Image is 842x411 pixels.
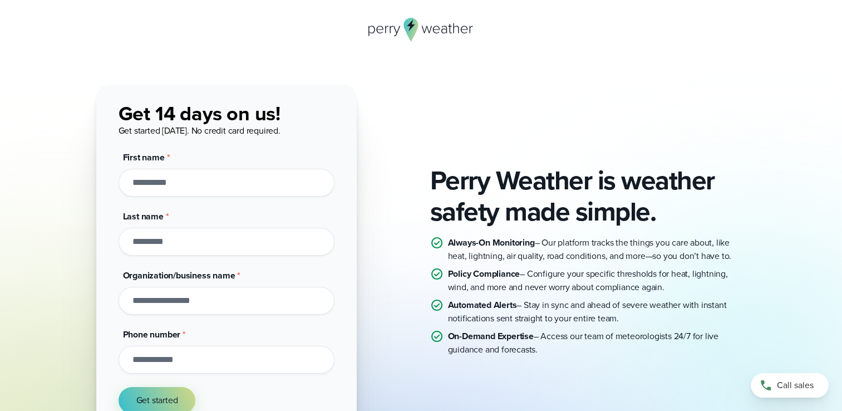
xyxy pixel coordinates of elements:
span: Get started [136,394,178,407]
span: Get 14 days on us! [119,99,280,128]
p: – Access our team of meteorologists 24/7 for live guidance and forecasts. [448,330,746,356]
span: First name [123,151,165,164]
strong: Policy Compliance [448,267,520,280]
a: Call sales [751,373,829,398]
h2: Perry Weather is weather safety made simple. [430,165,746,227]
strong: Automated Alerts [448,299,517,311]
strong: Always-On Monitoring [448,236,535,249]
p: – Configure your specific thresholds for heat, lightning, wind, and more and never worry about co... [448,267,746,294]
span: Last name [123,210,164,223]
strong: On-Demand Expertise [448,330,534,342]
span: Get started [DATE]. No credit card required. [119,124,280,137]
p: – Our platform tracks the things you care about, like heat, lightning, air quality, road conditio... [448,236,746,263]
span: Call sales [777,379,814,392]
span: Phone number [123,328,181,341]
span: Organization/business name [123,269,235,282]
p: – Stay in sync and ahead of severe weather with instant notifications sent straight to your entir... [448,299,746,325]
